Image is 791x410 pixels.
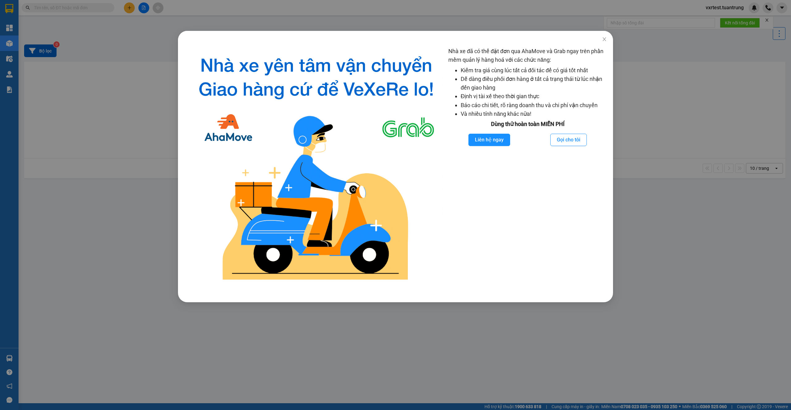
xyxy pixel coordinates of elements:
button: Gọi cho tôi [550,134,587,146]
span: Liên hệ ngay [475,136,504,144]
div: Dùng thử hoàn toàn MIỄN PHÍ [448,120,607,128]
div: Nhà xe đã có thể đặt đơn qua AhaMove và Grab ngay trên phần mềm quản lý hàng hoá với các chức năng: [448,47,607,287]
span: close [602,37,607,42]
button: Close [596,31,613,48]
li: Và nhiều tính năng khác nữa! [461,110,607,118]
button: Liên hệ ngay [468,134,510,146]
img: logo [189,47,443,287]
span: Gọi cho tôi [557,136,580,144]
li: Kiểm tra giá cùng lúc tất cả đối tác để có giá tốt nhất [461,66,607,75]
li: Dễ dàng điều phối đơn hàng ở tất cả trạng thái từ lúc nhận đến giao hàng [461,75,607,92]
li: Báo cáo chi tiết, rõ ràng doanh thu và chi phí vận chuyển [461,101,607,110]
li: Định vị tài xế theo thời gian thực [461,92,607,101]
